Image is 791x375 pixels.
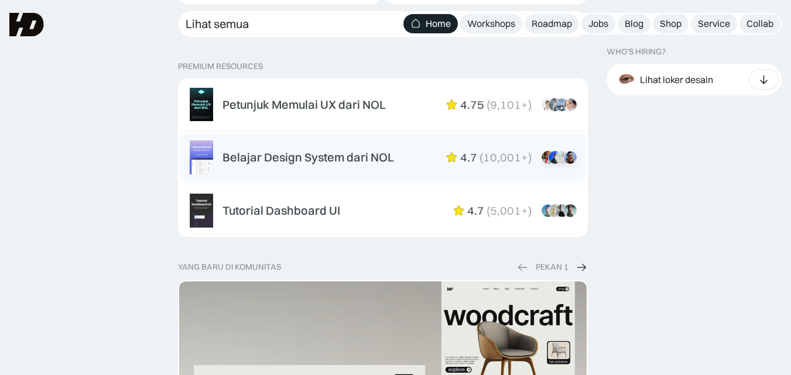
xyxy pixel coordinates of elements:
div: 4.7 [467,204,484,218]
div: 5,001+ [490,204,528,218]
a: Blog [618,14,650,33]
div: Lihat semua [186,17,249,31]
div: Workshops [467,18,515,30]
div: PEKAN 1 [536,262,569,272]
div: yang baru di komunitas [178,262,281,272]
div: ( [487,98,490,112]
a: Petunjuk Memulai UX dari NOL4.75(9,101+) [180,81,585,129]
div: Jobs [588,18,608,30]
a: Shop [653,14,689,33]
div: ) [528,98,532,112]
div: ( [487,204,490,218]
div: ( [480,150,483,164]
a: Home [403,14,458,33]
div: Service [698,18,730,30]
div: Roadmap [532,18,572,30]
a: Service [691,14,737,33]
p: PREMIUM RESOURCES [178,61,588,71]
div: Belajar Design System dari NOL [222,150,394,164]
a: Tutorial Dashboard UI4.7(5,001+) [180,187,585,235]
div: Home [426,18,451,30]
a: Belajar Design System dari NOL4.7(10,001+) [180,133,585,181]
a: Lihat semua [178,11,588,37]
div: ) [528,150,532,164]
div: 9,101+ [490,98,528,112]
div: Collab [747,18,773,30]
div: ) [528,204,532,218]
div: Lihat loker desain [640,73,713,85]
a: Workshops [460,14,522,33]
div: Petunjuk Memulai UX dari NOL [222,98,386,112]
div: Tutorial Dashboard UI [222,204,340,218]
div: 4.7 [460,150,477,164]
div: WHO’S HIRING? [607,47,666,57]
a: Roadmap [525,14,579,33]
a: Jobs [581,14,615,33]
div: Blog [625,18,643,30]
a: Collab [739,14,780,33]
div: 10,001+ [483,150,528,164]
div: 4.75 [460,98,484,112]
div: Shop [660,18,682,30]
